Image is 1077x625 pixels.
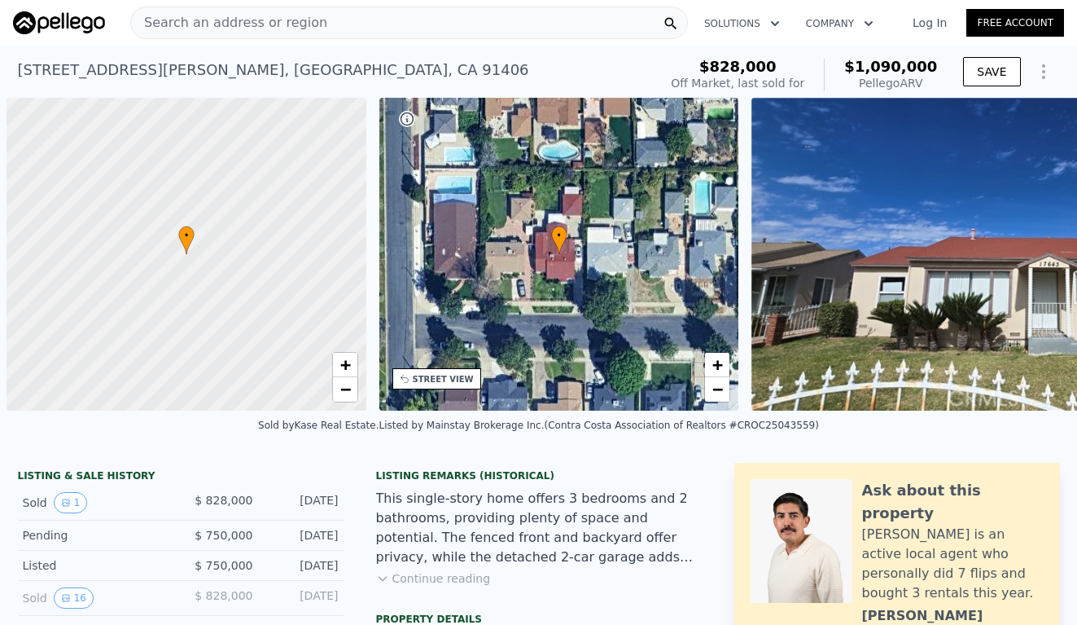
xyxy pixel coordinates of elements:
div: Sold by Kase Real Estate . [258,420,379,431]
span: $ 828,000 [195,494,252,507]
div: • [178,226,195,254]
div: Pellego ARV [844,75,937,91]
a: Zoom out [705,377,729,402]
div: Pending [23,527,168,544]
span: + [339,354,350,375]
span: • [178,228,195,243]
div: • [551,226,567,254]
span: − [339,379,350,399]
div: [DATE] [266,527,339,544]
span: Search an address or region [131,13,327,33]
div: [DATE] [266,492,339,513]
button: View historical data [54,492,88,513]
span: $1,090,000 [844,58,937,75]
a: Zoom in [705,353,729,377]
div: Listing Remarks (Historical) [376,469,702,482]
img: Pellego [13,11,105,34]
button: Solutions [691,9,793,38]
a: Zoom in [333,353,357,377]
button: Company [793,9,887,38]
span: $ 750,000 [195,529,252,542]
a: Log In [893,15,966,31]
span: $ 828,000 [195,589,252,602]
span: + [712,354,723,375]
div: This single-story home offers 3 bedrooms and 2 bathrooms, providing plenty of space and potential... [376,489,702,567]
div: [PERSON_NAME] is an active local agent who personally did 7 flips and bought 3 rentals this year. [862,525,1044,603]
button: View historical data [54,588,94,609]
div: Listed [23,557,168,574]
div: Sold [23,588,168,609]
span: • [551,228,567,243]
a: Free Account [966,9,1064,37]
div: [DATE] [266,557,339,574]
div: [DATE] [266,588,339,609]
div: Sold [23,492,168,513]
div: LISTING & SALE HISTORY [18,469,344,486]
div: STREET VIEW [413,373,474,385]
button: SAVE [963,57,1020,86]
div: Off Market, last sold for [671,75,804,91]
div: [STREET_ADDRESS][PERSON_NAME] , [GEOGRAPHIC_DATA] , CA 91406 [18,59,529,81]
span: $ 750,000 [195,559,252,572]
button: Continue reading [376,570,491,587]
div: Ask about this property [862,479,1044,525]
span: − [712,379,723,399]
button: Show Options [1027,55,1060,88]
span: $828,000 [699,58,777,75]
a: Zoom out [333,377,357,402]
div: Listed by Mainstay Brokerage Inc. (Contra Costa Association of Realtors #CROC25043559) [379,420,818,431]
